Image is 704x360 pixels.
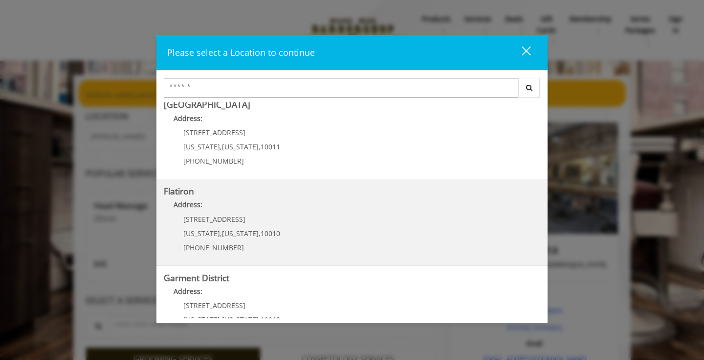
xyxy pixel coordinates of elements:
[183,229,220,238] span: [US_STATE]
[524,84,535,91] i: Search button
[261,229,280,238] span: 10010
[183,128,245,137] span: [STREET_ADDRESS]
[174,287,202,296] b: Address:
[183,301,245,310] span: [STREET_ADDRESS]
[183,142,220,151] span: [US_STATE]
[222,142,259,151] span: [US_STATE]
[222,315,259,324] span: [US_STATE]
[261,315,280,324] span: 10018
[259,315,261,324] span: ,
[174,114,202,123] b: Address:
[164,78,540,102] div: Center Select
[167,47,315,58] span: Please select a Location to continue
[164,78,519,97] input: Search Center
[259,142,261,151] span: ,
[220,315,222,324] span: ,
[164,185,194,197] b: Flatiron
[220,142,222,151] span: ,
[183,156,244,166] span: [PHONE_NUMBER]
[183,315,220,324] span: [US_STATE]
[183,215,245,224] span: [STREET_ADDRESS]
[164,98,250,110] b: [GEOGRAPHIC_DATA]
[220,229,222,238] span: ,
[183,243,244,252] span: [PHONE_NUMBER]
[259,229,261,238] span: ,
[174,200,202,209] b: Address:
[510,46,530,60] div: close dialog
[261,142,280,151] span: 10011
[222,229,259,238] span: [US_STATE]
[164,272,229,284] b: Garment District
[504,43,537,63] button: close dialog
